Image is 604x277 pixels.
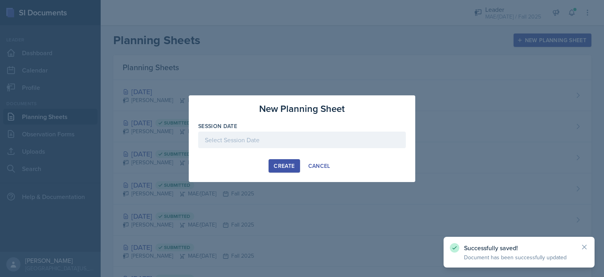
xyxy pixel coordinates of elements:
[303,159,335,173] button: Cancel
[308,163,330,169] div: Cancel
[259,102,345,116] h3: New Planning Sheet
[269,159,300,173] button: Create
[274,163,295,169] div: Create
[464,253,574,261] p: Document has been successfully updated
[198,122,237,130] label: Session Date
[464,244,574,252] p: Successfully saved!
